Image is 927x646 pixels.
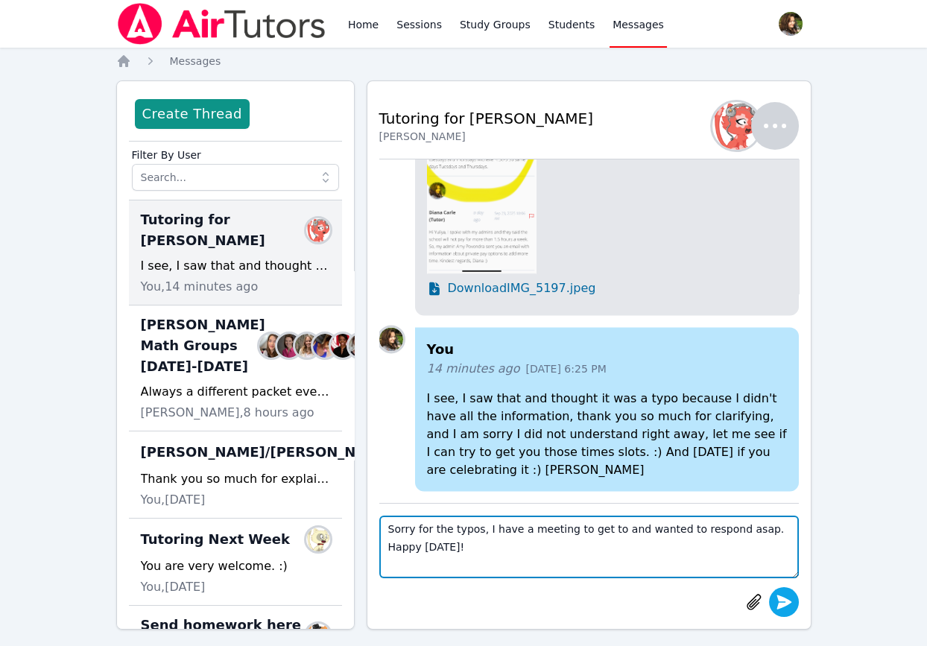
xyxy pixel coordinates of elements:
[306,528,330,551] img: Kira Dubovska
[277,334,301,358] img: Rebecca Miller
[427,279,787,297] a: DownloadIMG_5197.jpeg
[170,54,221,69] a: Messages
[129,200,342,305] div: Tutoring for [PERSON_NAME]Yuliya ShekhtmanI see, I saw that and thought it was a typo because I d...
[259,334,283,358] img: Sarah Benzinger
[141,578,206,596] span: You, [DATE]
[613,17,664,32] span: Messages
[349,334,373,358] img: Michelle Dalton
[331,334,355,358] img: Johnicia Haynes
[379,327,403,351] img: Diana Carle
[141,442,395,463] span: [PERSON_NAME]/[PERSON_NAME]
[379,108,593,129] h2: Tutoring for [PERSON_NAME]
[448,279,596,297] span: Download IMG_5197.jpeg
[526,361,607,376] span: [DATE] 6:25 PM
[129,431,342,519] div: [PERSON_NAME]/[PERSON_NAME]Joyce LawThank you so much for explaining that [PERSON_NAME], I apprec...
[116,54,811,69] nav: Breadcrumb
[379,516,799,578] textarea: Sorry for the typos, I have a meeting to get to and wanted to respond asap. Happy [DATE]!
[306,218,330,242] img: Yuliya Shekhtman
[141,278,259,296] span: You, 14 minutes ago
[712,102,760,150] img: Yuliya Shekhtman
[116,3,327,45] img: Air Tutors
[721,102,799,150] button: Yuliya Shekhtman
[141,383,330,401] div: Always a different packet every week...unless otherwise stated. Take a look at this link for this...
[141,209,312,251] span: Tutoring for [PERSON_NAME]
[427,339,787,360] h4: You
[132,164,339,191] input: Search...
[141,529,290,550] span: Tutoring Next Week
[427,360,520,378] span: 14 minutes ago
[141,470,330,488] div: Thank you so much for explaining that [PERSON_NAME], I appreciate you, and that makes a lot of se...
[170,55,221,67] span: Messages
[132,142,339,164] label: Filter By User
[141,257,330,275] div: I see, I saw that and thought it was a typo because I didn't have all the information, thank you ...
[427,390,787,479] p: I see, I saw that and thought it was a typo because I didn't have all the information, thank you ...
[379,129,593,144] div: [PERSON_NAME]
[129,305,342,431] div: [PERSON_NAME] Math Groups [DATE]-[DATE]Sarah BenzingerRebecca MillerSandra DavisAlexis AsiamaJohn...
[129,519,342,606] div: Tutoring Next WeekKira DubovskaYou are very welcome. :)You,[DATE]
[141,491,206,509] span: You, [DATE]
[141,404,314,422] span: [PERSON_NAME], 8 hours ago
[141,314,265,377] span: [PERSON_NAME] Math Groups [DATE]-[DATE]
[135,99,250,129] button: Create Thread
[295,334,319,358] img: Sandra Davis
[141,557,330,575] div: You are very welcome. :)
[313,334,337,358] img: Alexis Asiama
